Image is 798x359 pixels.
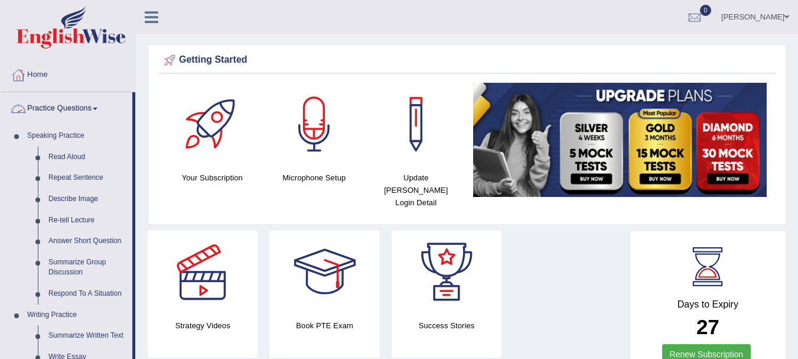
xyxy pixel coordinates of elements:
h4: Your Subscription [167,172,258,184]
h4: Book PTE Exam [269,319,379,332]
h4: Strategy Videos [148,319,258,332]
h4: Microphone Setup [269,172,360,184]
a: Read Aloud [43,147,132,168]
span: 0 [700,5,712,16]
a: Practice Questions [1,92,132,122]
a: Re-tell Lecture [43,210,132,231]
a: Describe Image [43,189,132,210]
img: small5.jpg [473,83,767,197]
a: Summarize Group Discussion [43,252,132,283]
a: Repeat Sentence [43,167,132,189]
a: Answer Short Question [43,231,132,252]
a: Summarize Written Text [43,325,132,347]
a: Writing Practice [22,305,132,326]
h4: Success Stories [392,319,501,332]
a: Speaking Practice [22,125,132,147]
div: Getting Started [161,51,773,69]
b: 27 [696,315,719,338]
h4: Days to Expiry [643,299,773,310]
a: Respond To A Situation [43,283,132,305]
a: Home [1,59,135,88]
h4: Update [PERSON_NAME] Login Detail [371,172,461,209]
